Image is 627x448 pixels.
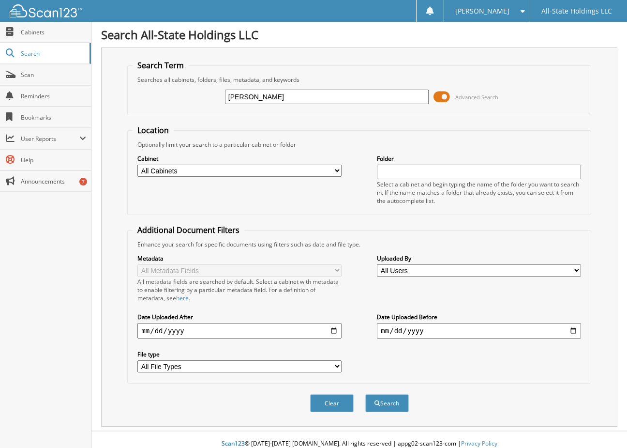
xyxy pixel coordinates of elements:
span: Advanced Search [455,93,498,101]
label: File type [137,350,341,358]
span: Scan123 [222,439,245,448]
span: [PERSON_NAME] [455,8,509,14]
span: Cabinets [21,28,86,36]
input: start [137,323,341,339]
label: Uploaded By [377,254,581,263]
label: Date Uploaded After [137,313,341,321]
span: User Reports [21,135,79,143]
legend: Search Term [133,60,189,71]
span: Scan [21,71,86,79]
label: Date Uploaded Before [377,313,581,321]
label: Metadata [137,254,341,263]
span: All-State Holdings LLC [541,8,612,14]
a: Privacy Policy [461,439,497,448]
span: Announcements [21,177,86,185]
div: Select a cabinet and begin typing the name of the folder you want to search in. If the name match... [377,180,581,205]
div: Searches all cabinets, folders, files, metadata, and keywords [133,76,585,84]
h1: Search All-State Holdings LLC [101,27,617,43]
legend: Location [133,125,174,136]
span: Bookmarks [21,113,86,122]
label: Cabinet [137,154,341,163]
div: Enhance your search for specific documents using filters such as date and file type. [133,240,585,248]
div: Optionally limit your search to a particular cabinet or folder [133,140,585,149]
div: 7 [79,178,87,185]
span: Reminders [21,92,86,100]
img: scan123-logo-white.svg [10,4,82,17]
button: Search [365,394,409,412]
div: All metadata fields are searched by default. Select a cabinet with metadata to enable filtering b... [137,278,341,302]
input: end [377,323,581,339]
span: Help [21,156,86,164]
label: Folder [377,154,581,163]
legend: Additional Document Filters [133,225,244,235]
a: here [176,294,189,302]
button: Clear [310,394,354,412]
span: Search [21,49,85,58]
